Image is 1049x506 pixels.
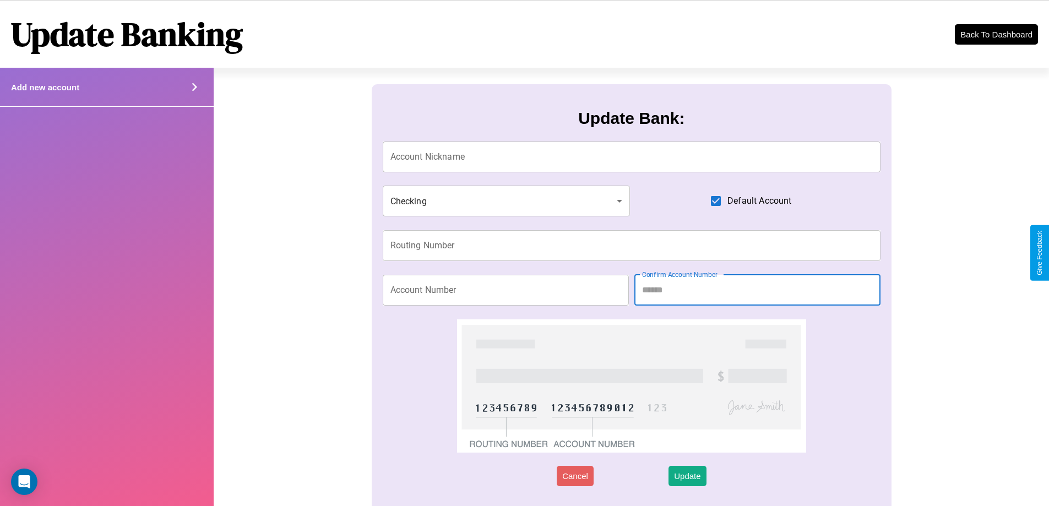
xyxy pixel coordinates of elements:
[578,109,684,128] h3: Update Bank:
[668,466,706,486] button: Update
[11,83,79,92] h4: Add new account
[642,270,718,279] label: Confirm Account Number
[11,12,243,57] h1: Update Banking
[383,186,631,216] div: Checking
[1036,231,1043,275] div: Give Feedback
[727,194,791,208] span: Default Account
[955,24,1038,45] button: Back To Dashboard
[457,319,806,453] img: check
[11,469,37,495] div: Open Intercom Messenger
[557,466,594,486] button: Cancel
